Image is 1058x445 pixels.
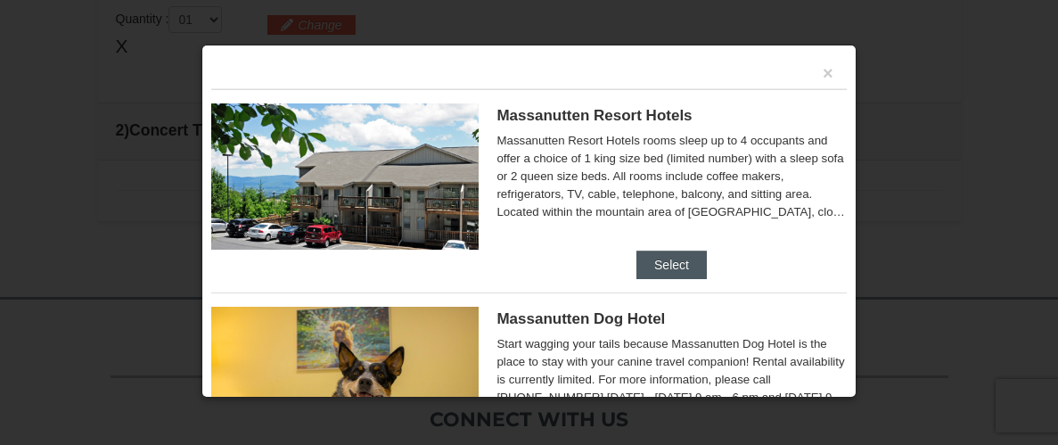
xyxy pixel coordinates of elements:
[211,103,479,250] img: 19219026-1-e3b4ac8e.jpg
[496,107,692,124] span: Massanutten Resort Hotels
[496,335,846,424] div: Start wagging your tails because Massanutten Dog Hotel is the place to stay with your canine trav...
[636,251,707,279] button: Select
[823,64,833,82] button: ×
[496,310,665,327] span: Massanutten Dog Hotel
[496,132,846,221] div: Massanutten Resort Hotels rooms sleep up to 4 occupants and offer a choice of 1 king size bed (li...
